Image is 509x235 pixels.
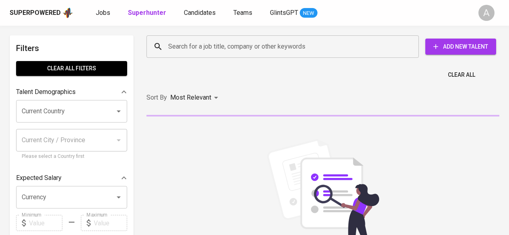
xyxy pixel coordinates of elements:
input: Value [94,215,127,231]
p: Please select a Country first [22,153,122,161]
div: Talent Demographics [16,84,127,100]
span: NEW [300,9,317,17]
div: A [478,5,495,21]
a: Candidates [184,8,217,18]
button: Add New Talent [425,39,496,55]
input: Value [29,215,62,231]
p: Most Relevant [170,93,211,102]
button: Clear All filters [16,61,127,76]
p: Sort By [146,93,167,102]
div: Expected Salary [16,170,127,186]
img: app logo [62,7,73,19]
a: Teams [233,8,254,18]
span: Teams [233,9,252,16]
button: Open [113,106,124,117]
a: Jobs [96,8,112,18]
span: Jobs [96,9,110,16]
span: Add New Talent [432,42,490,52]
span: GlintsGPT [270,9,298,16]
div: Most Relevant [170,90,221,105]
button: Clear All [445,67,478,82]
a: Superhunter [128,8,168,18]
div: Superpowered [10,8,61,18]
span: Candidates [184,9,216,16]
h6: Filters [16,42,127,55]
p: Expected Salary [16,173,62,183]
a: GlintsGPT NEW [270,8,317,18]
a: Superpoweredapp logo [10,7,73,19]
b: Superhunter [128,9,166,16]
p: Talent Demographics [16,87,76,97]
span: Clear All [448,70,475,80]
button: Open [113,192,124,203]
span: Clear All filters [23,63,121,74]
